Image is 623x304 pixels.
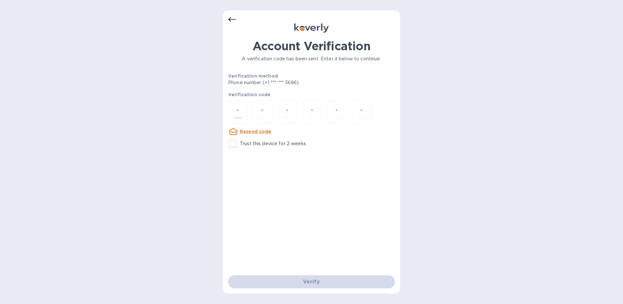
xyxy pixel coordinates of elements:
p: Phone number (+1 *** *** 3686) [228,79,349,86]
b: Verification method [228,73,278,79]
p: A verification code has been sent. Enter it below to continue. [228,55,395,62]
h1: Account Verification [228,39,395,53]
u: Resend code [240,129,271,134]
p: Verification code [228,91,395,98]
p: Trust this device for 2 weeks [240,140,306,147]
